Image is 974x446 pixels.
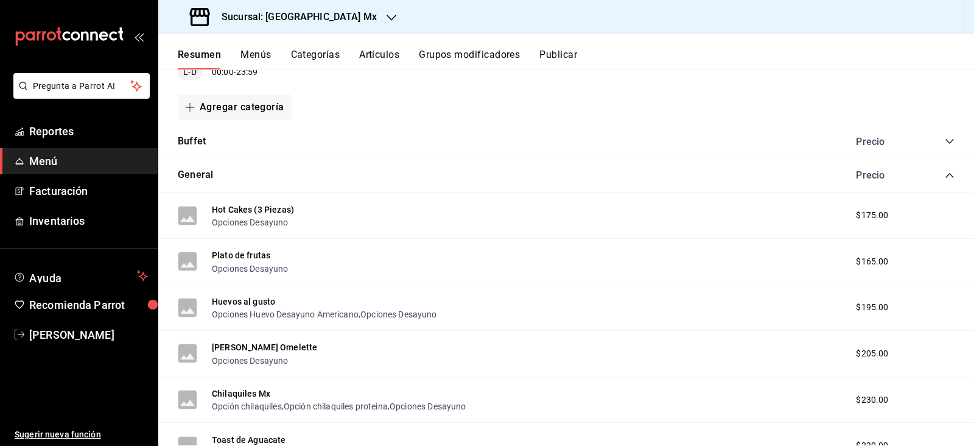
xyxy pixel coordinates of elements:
div: 00:00 - 23:59 [178,65,258,80]
button: Opciones Desayuno [390,400,466,412]
button: Hot Cakes (3 Piezas) [212,204,294,216]
button: Resumen [178,49,221,69]
button: Opciones Desayuno [212,263,289,275]
button: Opción chilaquiles proteina [284,400,388,412]
button: General [178,168,213,182]
span: $205.00 [856,347,888,360]
button: Pregunta a Parrot AI [13,73,150,99]
button: collapse-category-row [945,171,955,180]
span: Reportes [29,123,148,140]
button: Buffet [178,135,206,149]
div: Precio [844,169,922,181]
button: Opciones Huevo Desayuno Americano [212,308,359,320]
button: open_drawer_menu [134,32,144,41]
span: Pregunta a Parrot AI [33,80,131,93]
button: Opción chilaquiles [212,400,282,412]
button: Artículos [359,49,399,69]
div: , [212,308,437,320]
span: Facturación [29,183,148,199]
span: $165.00 [856,255,888,268]
span: Recomienda Parrot [29,297,148,313]
div: , , [212,400,466,412]
button: Plato de frutas [212,249,270,261]
div: Precio [844,136,922,147]
span: $230.00 [856,394,888,406]
span: Inventarios [29,213,148,229]
button: Chilaquiles Mx [212,388,270,400]
span: [PERSON_NAME] [29,327,148,343]
button: [PERSON_NAME] Omelette [212,341,317,353]
span: Menú [29,153,148,169]
span: $195.00 [856,301,888,314]
span: $175.00 [856,209,888,222]
button: Agregar categoría [178,94,292,120]
a: Pregunta a Parrot AI [9,88,150,101]
button: Opciones Desayuno [212,216,289,228]
span: L-D [178,66,201,79]
button: Opciones Desayuno [212,355,289,367]
button: Huevos al gusto [212,296,275,308]
button: Toast de Aguacate [212,434,286,446]
h3: Sucursal: [GEOGRAPHIC_DATA] Mx [212,10,377,24]
button: Categorías [291,49,340,69]
span: Sugerir nueva función [15,428,148,441]
span: Ayuda [29,269,132,283]
button: Publicar [539,49,577,69]
button: Opciones Desayuno [360,308,437,320]
button: Menús [240,49,271,69]
button: Grupos modificadores [419,49,520,69]
div: navigation tabs [178,49,974,69]
button: collapse-category-row [945,136,955,146]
